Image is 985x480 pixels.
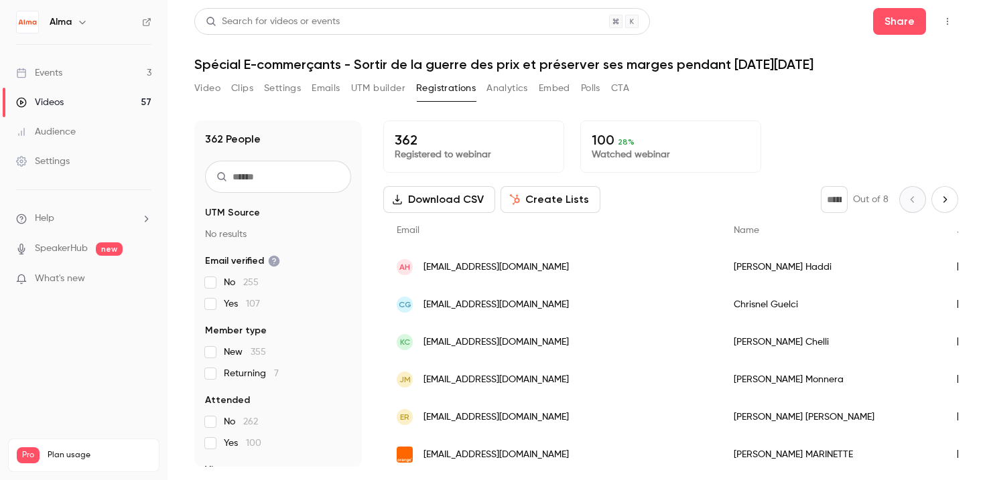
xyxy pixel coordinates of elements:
[720,323,943,361] div: [PERSON_NAME] Chelli
[16,155,70,168] div: Settings
[16,96,64,109] div: Videos
[205,463,231,477] span: Views
[251,347,266,357] span: 355
[224,276,259,289] span: No
[853,193,889,206] p: Out of 8
[96,242,123,256] span: new
[135,273,151,285] iframe: Noticeable Trigger
[581,78,600,99] button: Polls
[243,278,259,287] span: 255
[423,410,569,424] span: [EMAIL_ADDRESS][DOMAIN_NAME]
[205,324,267,337] span: Member type
[205,254,280,268] span: Email verified
[618,137,635,147] span: 28 %
[274,369,279,378] span: 7
[48,450,151,461] span: Plan usage
[720,248,943,286] div: [PERSON_NAME] Haddi
[937,11,958,32] button: Top Bar Actions
[35,272,85,286] span: What's new
[224,415,258,428] span: No
[720,398,943,436] div: [PERSON_NAME] [PERSON_NAME]
[246,299,260,309] span: 107
[931,186,958,213] button: Next page
[205,206,260,220] span: UTM Source
[395,132,553,148] p: 362
[592,148,750,161] p: Watched webinar
[50,15,72,29] h6: Alma
[351,78,405,99] button: UTM builder
[423,298,569,312] span: [EMAIL_ADDRESS][DOMAIN_NAME]
[224,297,260,311] span: Yes
[206,15,340,29] div: Search for videos or events
[416,78,476,99] button: Registrations
[194,78,220,99] button: Video
[224,367,279,380] span: Returning
[423,335,569,349] span: [EMAIL_ADDRESS][DOMAIN_NAME]
[486,78,528,99] button: Analytics
[16,66,62,80] div: Events
[205,228,351,241] p: No results
[400,411,409,423] span: eR
[224,436,261,450] span: Yes
[16,212,151,226] li: help-dropdown-opener
[264,78,301,99] button: Settings
[399,299,411,311] span: CG
[423,260,569,274] span: [EMAIL_ADDRESS][DOMAIN_NAME]
[611,78,629,99] button: CTA
[539,78,570,99] button: Embed
[734,226,759,235] span: Name
[243,417,258,426] span: 262
[17,447,40,463] span: Pro
[224,345,266,359] span: New
[397,447,413,463] img: orange.fr
[400,336,410,348] span: KC
[399,374,411,386] span: jM
[592,132,750,148] p: 100
[720,436,943,473] div: [PERSON_NAME] MARINETTE
[873,8,926,35] button: Share
[383,186,495,213] button: Download CSV
[395,148,553,161] p: Registered to webinar
[194,56,958,72] h1: Spécial E-commerçants - Sortir de la guerre des prix et préserver ses marges pendant [DATE][DATE]
[720,361,943,398] div: [PERSON_NAME] Monnera
[205,131,261,147] h1: 362 People
[501,186,600,213] button: Create Lists
[16,125,76,139] div: Audience
[423,373,569,387] span: [EMAIL_ADDRESS][DOMAIN_NAME]
[231,78,253,99] button: Clips
[35,242,88,256] a: SpeakerHub
[205,394,250,407] span: Attended
[399,261,410,273] span: AH
[312,78,340,99] button: Emails
[720,286,943,323] div: Chrisnel Guelci
[17,11,38,33] img: Alma
[246,438,261,448] span: 100
[35,212,54,226] span: Help
[397,226,419,235] span: Email
[423,448,569,462] span: [EMAIL_ADDRESS][DOMAIN_NAME]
